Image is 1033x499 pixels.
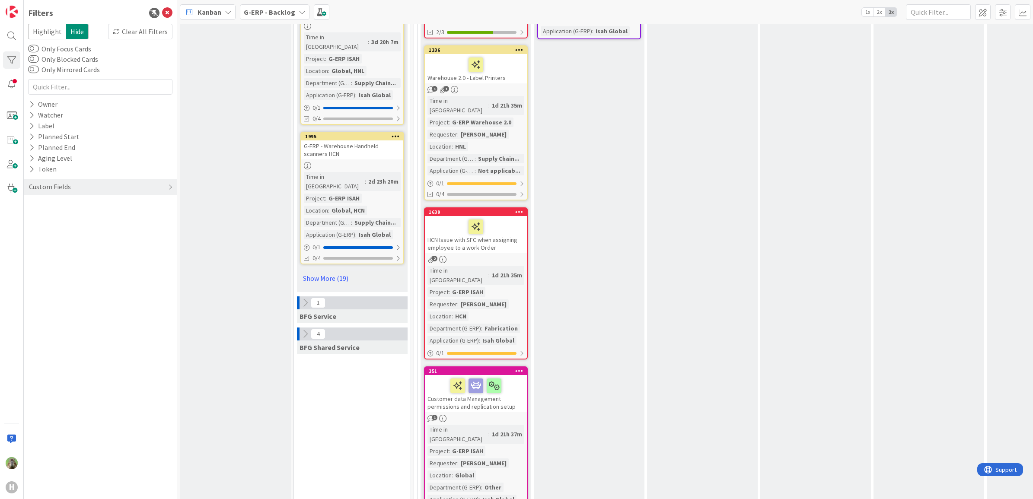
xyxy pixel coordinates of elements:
button: Only Mirrored Cards [28,65,39,74]
div: Isah Global [480,336,516,345]
div: G-ERP ISAH [450,446,485,456]
div: Department (G-ERP) [427,483,481,492]
label: Only Mirrored Cards [28,64,100,75]
span: : [449,287,450,297]
div: Not applicab... [476,166,523,175]
div: Clear All Filters [108,24,172,39]
div: 351 [425,367,527,375]
div: Location [304,206,328,215]
div: 1995G-ERP - Warehouse Handheld scanners HCN [301,133,403,159]
label: Only Blocked Cards [28,54,98,64]
span: 2x [874,8,885,16]
b: G-ERP - Backlog [244,8,295,16]
span: 3x [885,8,897,16]
span: : [488,270,490,280]
span: : [449,118,450,127]
div: Requester [427,299,457,309]
div: G-ERP ISAH [326,194,362,203]
div: Time in [GEOGRAPHIC_DATA] [427,96,488,115]
span: : [351,218,352,227]
span: 0/4 [312,254,321,263]
span: : [592,26,593,36]
div: Time in [GEOGRAPHIC_DATA] [427,425,488,444]
div: G-ERP Warehouse 2.0 [450,118,513,127]
div: Location [304,66,328,76]
span: : [457,130,459,139]
div: Filters [28,6,53,19]
div: Department (G-ERP) [304,218,351,227]
div: Supply Chain... [352,78,398,88]
div: Project [304,194,325,203]
div: Department (G-ERP) [427,324,481,333]
span: : [457,299,459,309]
img: Visit kanbanzone.com [6,6,18,18]
span: : [328,66,329,76]
div: 1639 [429,209,527,215]
span: : [488,429,490,439]
div: Time in [GEOGRAPHIC_DATA] [304,32,368,51]
span: : [355,230,357,239]
div: Isah Global [593,26,630,36]
span: 1 [311,298,325,308]
span: 0 / 1 [312,243,321,252]
div: 0/1 [301,242,403,253]
span: Kanban [198,7,221,17]
div: Other [482,483,504,492]
div: Supply Chain... [476,154,522,163]
span: 1 [432,86,437,92]
label: Only Focus Cards [28,44,91,54]
span: : [365,177,366,186]
span: 0/4 [436,190,444,199]
div: Planned End [28,142,76,153]
div: Time in [GEOGRAPHIC_DATA] [427,266,488,285]
span: : [325,54,326,64]
div: Requester [427,130,457,139]
div: Location [427,470,452,480]
div: Location [427,311,452,321]
div: Application (G-ERP) [541,26,592,36]
div: [PERSON_NAME] [459,458,509,468]
span: : [479,336,480,345]
div: Isah Global [357,90,393,100]
span: : [351,78,352,88]
span: : [481,324,482,333]
div: 3d 20h 7m [369,37,401,47]
div: G-ERP ISAH [326,54,362,64]
div: Department (G-ERP) [427,154,475,163]
div: 1336Warehouse 2.0 - Label Printers [425,46,527,83]
span: : [488,101,490,110]
span: : [481,483,482,492]
div: Project [427,446,449,456]
div: Application (G-ERP) [304,230,355,239]
div: G-ERP - Warehouse Handheld scanners HCN [301,140,403,159]
div: Global, HNL [329,66,367,76]
div: 351Customer data Management permissions and replication setup [425,367,527,412]
button: Only Blocked Cards [28,55,39,64]
div: H [6,481,18,493]
a: Show More (19) [300,271,404,285]
div: Project [427,118,449,127]
div: Global, HCN [329,206,367,215]
div: 1995 [305,133,403,140]
div: Application (G-ERP) [427,336,479,345]
span: BFG Service [300,312,336,321]
div: 1336 [429,47,527,53]
div: 2d 23h 20m [366,177,401,186]
span: : [355,90,357,100]
div: Label [28,121,55,131]
div: Supply Chain... [352,218,398,227]
div: HCN Issue with SFC when assigning employee to a work Order [425,216,527,253]
span: BFG Shared Service [300,343,360,352]
div: [PERSON_NAME] [459,130,509,139]
span: : [368,37,369,47]
div: Global [453,470,476,480]
div: 1d 21h 37m [490,429,524,439]
span: 4 [311,329,325,339]
div: Project [427,287,449,297]
div: Owner [28,99,58,110]
input: Quick Filter... [28,79,172,95]
div: 1336 [425,46,527,54]
span: Highlight [28,24,66,39]
span: 0 / 1 [436,179,444,188]
span: 2 [432,256,437,261]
